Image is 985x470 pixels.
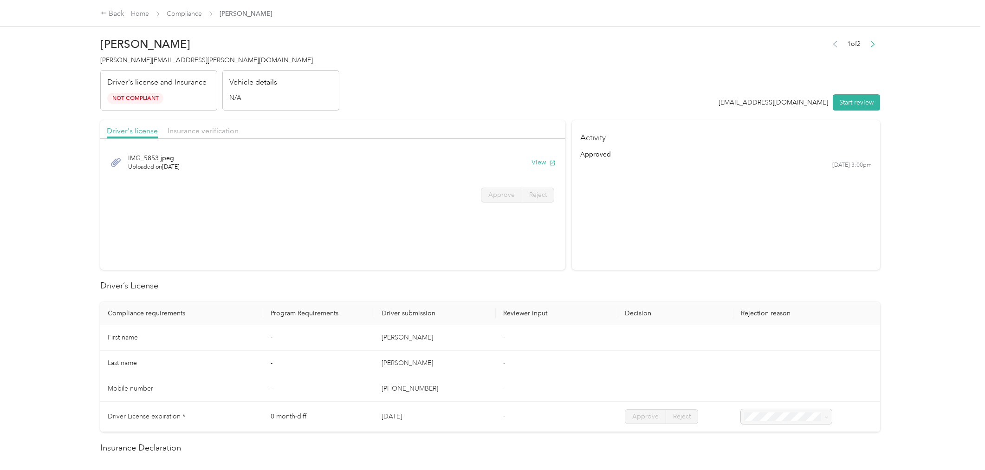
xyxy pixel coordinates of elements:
span: Mobile number [108,385,153,392]
h2: Insurance Declaration [100,442,880,454]
span: [PERSON_NAME][EMAIL_ADDRESS][PERSON_NAME][DOMAIN_NAME] [100,56,313,64]
span: - [503,412,505,420]
th: Program Requirements [263,302,374,325]
span: [PERSON_NAME] [220,9,272,19]
span: - [503,333,505,341]
button: View [531,157,556,167]
td: [PERSON_NAME] [374,325,496,351]
div: Back [101,8,125,20]
span: Approve [488,191,515,199]
th: Reviewer input [496,302,617,325]
td: 0 month-diff [263,402,374,432]
td: First name [100,325,263,351]
span: Reject [529,191,547,199]
th: Driver submission [374,302,496,325]
td: - [263,376,374,402]
h2: Driver’s License [100,280,880,292]
span: Reject [673,412,691,420]
iframe: Everlance-gr Chat Button Frame [933,418,985,470]
a: Home [131,10,149,18]
span: N/A [229,93,241,103]
th: Compliance requirements [100,302,263,325]
span: - [503,359,505,367]
span: First name [108,333,138,341]
h2: [PERSON_NAME] [100,38,339,51]
th: Rejection reason [733,302,880,325]
td: Driver License expiration * [100,402,263,432]
div: approved [580,150,872,159]
td: [DATE] [374,402,496,432]
span: Insurance verification [168,126,239,135]
td: [PERSON_NAME] [374,351,496,376]
td: Last name [100,351,263,376]
th: Decision [617,302,733,325]
span: Driver License expiration * [108,412,185,420]
time: [DATE] 3:00pm [832,161,872,170]
span: IMG_5853.jpeg [128,153,180,163]
span: - [503,385,505,392]
span: Driver's license [107,126,158,135]
span: 1 of 2 [847,39,861,49]
td: [PHONE_NUMBER] [374,376,496,402]
span: Not Compliant [107,93,163,104]
p: Driver's license and Insurance [107,77,207,88]
p: Vehicle details [229,77,277,88]
a: Compliance [167,10,202,18]
h4: Activity [572,120,880,150]
button: Start review [833,94,880,111]
span: Last name [108,359,137,367]
td: - [263,325,374,351]
span: Uploaded on [DATE] [128,163,180,171]
td: Mobile number [100,376,263,402]
td: - [263,351,374,376]
span: Approve [632,412,659,420]
div: [EMAIL_ADDRESS][DOMAIN_NAME] [719,98,828,107]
